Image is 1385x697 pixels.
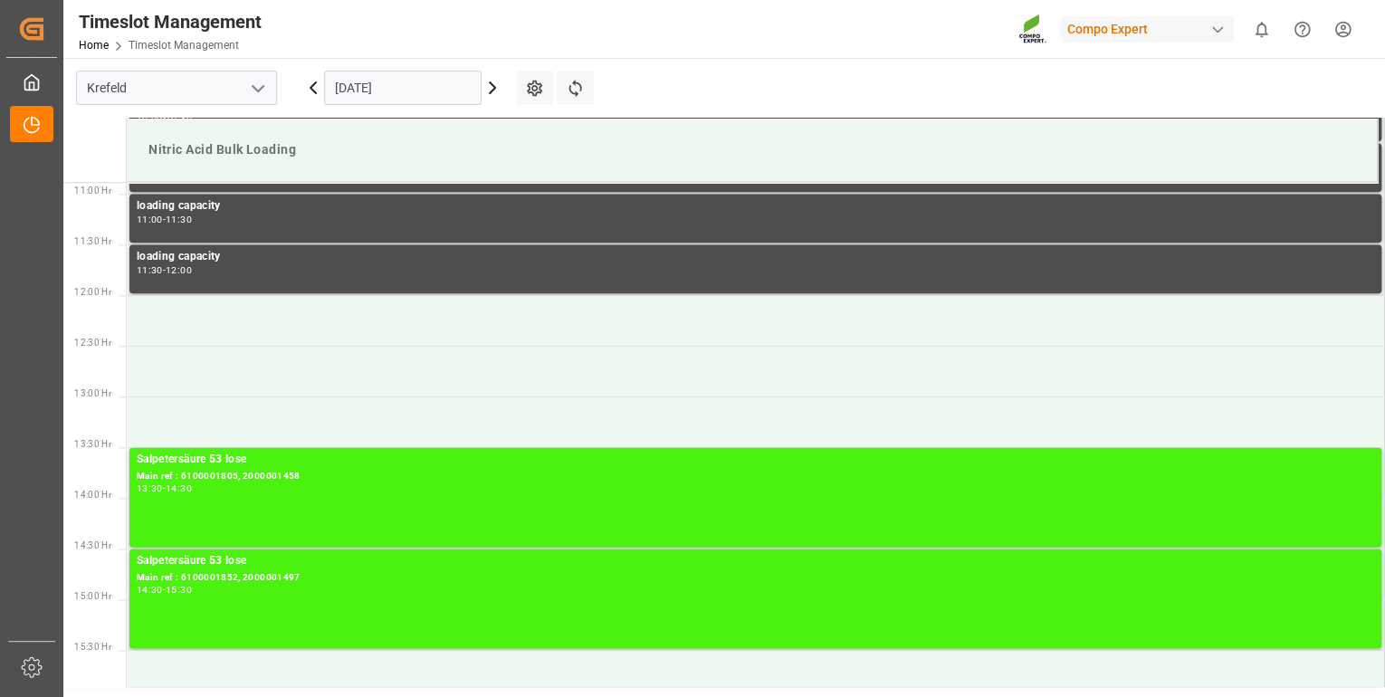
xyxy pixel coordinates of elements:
a: Home [79,39,109,52]
div: 11:00 [137,215,163,224]
img: Screenshot%202023-09-29%20at%2010.02.21.png_1712312052.png [1018,14,1047,45]
div: Main ref : 6100001805, 2000001458 [137,469,1374,484]
div: - [163,586,166,594]
div: 15:30 [166,586,192,594]
div: 13:30 [137,484,163,492]
div: 11:30 [166,215,192,224]
div: - [163,266,166,274]
span: 11:30 Hr [74,236,111,246]
span: 12:30 Hr [74,338,111,348]
span: 12:00 Hr [74,287,111,297]
div: Main ref : 6100001852, 2000001497 [137,570,1374,586]
div: 14:30 [137,586,163,594]
div: 14:30 [166,484,192,492]
button: open menu [244,74,271,102]
div: - [163,215,166,224]
button: Help Center [1282,9,1323,50]
input: Type to search/select [76,71,277,105]
div: - [163,484,166,492]
span: 13:00 Hr [74,388,111,398]
div: Compo Expert [1060,16,1234,43]
span: 11:00 Hr [74,186,111,196]
button: Compo Expert [1060,12,1241,46]
span: 15:00 Hr [74,591,111,601]
div: loading capacity [137,197,1374,215]
input: DD.MM.YYYY [324,71,482,105]
div: Salpetersäure 53 lose [137,552,1374,570]
div: Timeslot Management [79,8,262,35]
span: 14:00 Hr [74,490,111,500]
div: Nitric Acid Bulk Loading [141,133,1362,167]
span: 14:30 Hr [74,540,111,550]
button: show 0 new notifications [1241,9,1282,50]
span: 15:30 Hr [74,642,111,652]
div: loading capacity [137,248,1374,266]
div: Salpetersäure 53 lose [137,451,1374,469]
div: 11:30 [137,266,163,274]
div: 12:00 [166,266,192,274]
span: 13:30 Hr [74,439,111,449]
